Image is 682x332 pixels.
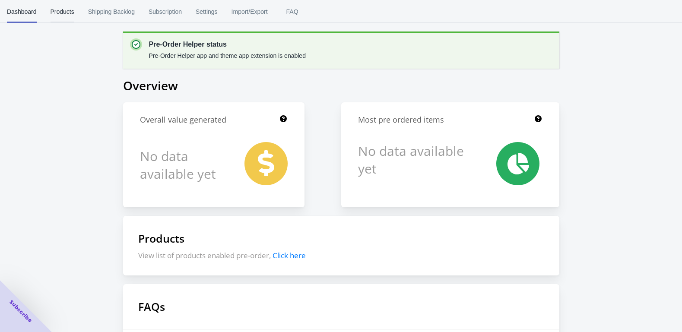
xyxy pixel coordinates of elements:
span: Shipping Backlog [88,0,135,23]
span: Settings [196,0,218,23]
p: View list of products enabled pre-order, [138,250,544,260]
h1: Overview [123,77,559,94]
span: Dashboard [7,0,37,23]
p: Pre-Order Helper status [149,39,306,50]
h1: No data available yet [358,142,466,177]
p: Pre-Order Helper app and theme app extension is enabled [149,51,306,60]
h1: Overall value generated [140,114,226,125]
span: Click here [273,250,306,260]
h1: Products [138,231,544,246]
span: Import/Export [232,0,268,23]
h1: Most pre ordered items [358,114,444,125]
span: Subscription [149,0,182,23]
span: Products [51,0,74,23]
h1: FAQs [123,284,559,329]
span: FAQ [282,0,303,23]
span: Subscribe [8,298,34,324]
h1: No data available yet [140,142,226,187]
